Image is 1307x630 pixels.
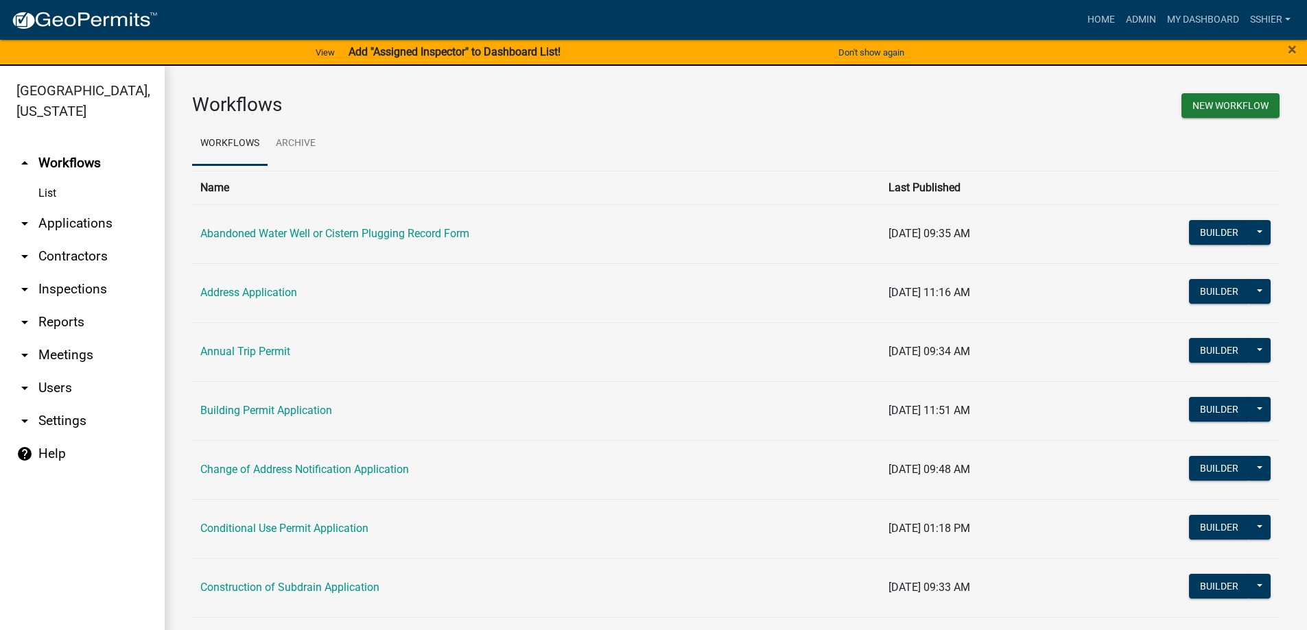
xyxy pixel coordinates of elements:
span: [DATE] 01:18 PM [888,522,970,535]
span: [DATE] 09:33 AM [888,581,970,594]
i: arrow_drop_down [16,215,33,232]
button: Builder [1189,220,1249,245]
a: Building Permit Application [200,404,332,417]
span: × [1288,40,1297,59]
span: [DATE] 09:35 AM [888,227,970,240]
a: Construction of Subdrain Application [200,581,379,594]
th: Name [192,171,880,204]
a: Admin [1120,7,1162,33]
a: Annual Trip Permit [200,345,290,358]
button: Builder [1189,515,1249,540]
i: arrow_drop_up [16,155,33,171]
a: sshier [1245,7,1296,33]
h3: Workflows [192,93,726,117]
a: Home [1082,7,1120,33]
span: [DATE] 11:51 AM [888,404,970,417]
i: arrow_drop_down [16,380,33,396]
strong: Add "Assigned Inspector" to Dashboard List! [349,45,561,58]
i: help [16,446,33,462]
a: Change of Address Notification Application [200,463,409,476]
i: arrow_drop_down [16,314,33,330]
button: Builder [1189,338,1249,363]
i: arrow_drop_down [16,413,33,429]
button: Don't show again [833,41,910,64]
i: arrow_drop_down [16,347,33,363]
span: [DATE] 11:16 AM [888,286,970,299]
a: View [310,41,340,64]
th: Last Published [880,171,1079,204]
button: Close [1288,41,1297,58]
a: My Dashboard [1162,7,1245,33]
span: [DATE] 09:48 AM [888,463,970,476]
a: Workflows [192,122,268,166]
i: arrow_drop_down [16,248,33,265]
button: Builder [1189,574,1249,598]
button: Builder [1189,456,1249,481]
span: [DATE] 09:34 AM [888,345,970,358]
a: Address Application [200,286,297,299]
a: Conditional Use Permit Application [200,522,368,535]
a: Archive [268,122,324,166]
button: Builder [1189,397,1249,422]
button: Builder [1189,279,1249,304]
button: New Workflow [1181,93,1280,118]
a: Abandoned Water Well or Cistern Plugging Record Form [200,227,469,240]
i: arrow_drop_down [16,281,33,298]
